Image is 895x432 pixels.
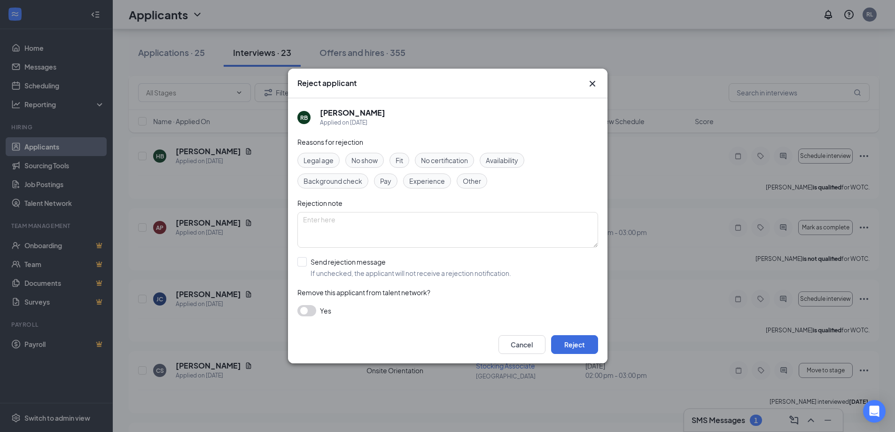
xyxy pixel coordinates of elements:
[320,108,385,118] h5: [PERSON_NAME]
[351,155,378,165] span: No show
[863,400,886,423] div: Open Intercom Messenger
[498,335,545,354] button: Cancel
[396,155,403,165] span: Fit
[463,176,481,186] span: Other
[297,199,342,207] span: Rejection note
[587,78,598,89] svg: Cross
[409,176,445,186] span: Experience
[297,138,363,146] span: Reasons for rejection
[380,176,391,186] span: Pay
[304,155,334,165] span: Legal age
[486,155,518,165] span: Availability
[551,335,598,354] button: Reject
[421,155,468,165] span: No certification
[320,305,331,316] span: Yes
[297,288,430,297] span: Remove this applicant from talent network?
[320,118,385,127] div: Applied on [DATE]
[297,78,357,88] h3: Reject applicant
[300,114,308,122] div: RB
[587,78,598,89] button: Close
[304,176,362,186] span: Background check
